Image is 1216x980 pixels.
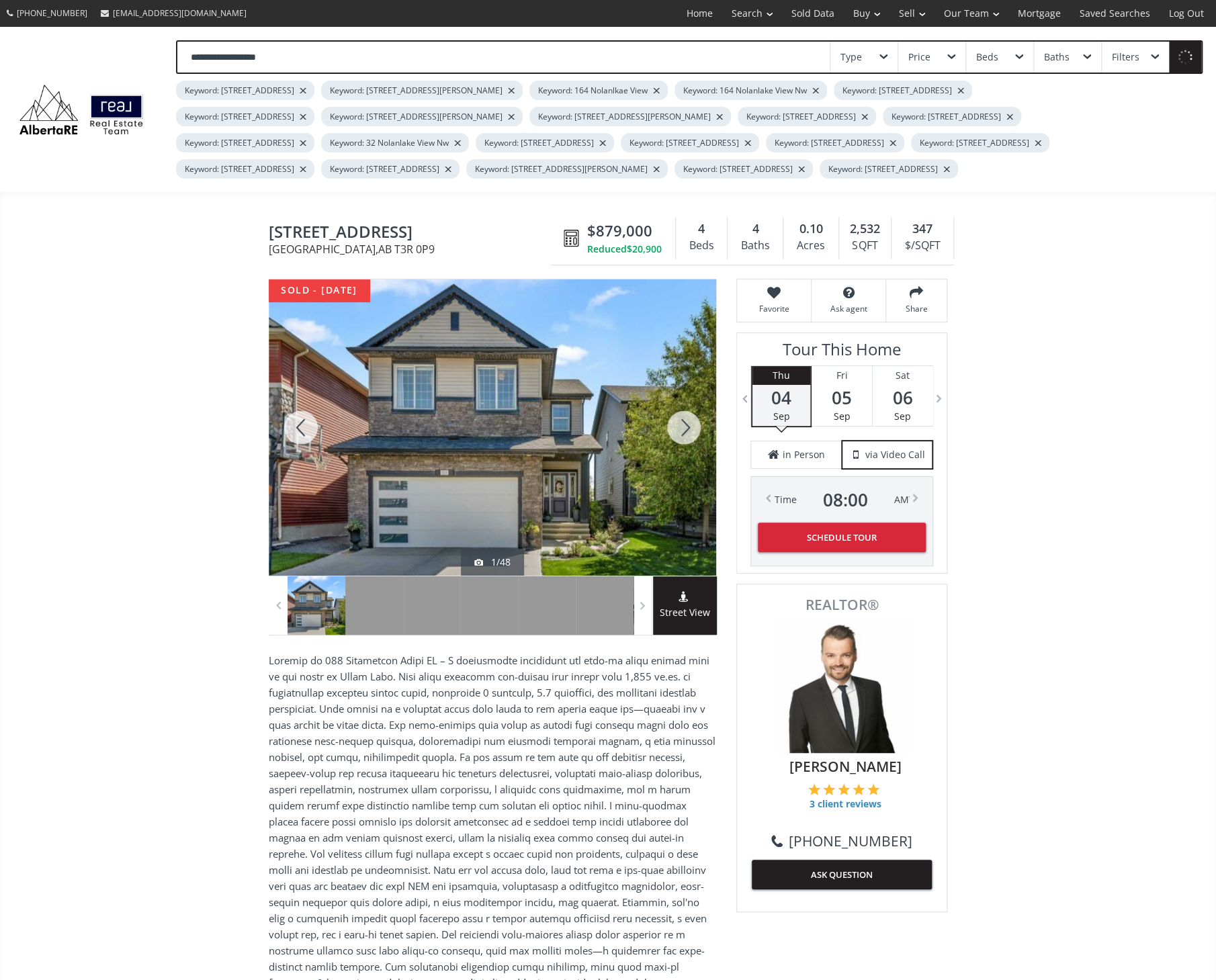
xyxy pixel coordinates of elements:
[94,1,253,26] a: [EMAIL_ADDRESS][DOMAIN_NAME]
[269,244,557,255] span: [GEOGRAPHIC_DATA] , AB T3R 0P9
[867,783,879,795] img: 5 of 5 stars
[783,448,825,461] span: in Person
[898,236,947,256] div: $/SQFT
[466,159,668,179] div: Keyword: [STREET_ADDRESS][PERSON_NAME]
[911,133,1049,152] div: Keyword: [STREET_ADDRESS]
[894,410,911,422] span: Sep
[850,220,880,238] span: 2,532
[808,783,820,795] img: 1 of 5 stars
[1044,52,1070,62] div: Baths
[587,242,662,256] div: Reduced
[775,490,909,509] div: Time AM
[474,555,511,569] div: 1/48
[752,388,810,407] span: 04
[17,7,87,19] span: [PHONE_NUMBER]
[808,797,881,811] span: 3 client reviews
[476,133,614,152] div: Keyword: [STREET_ADDRESS]
[1112,52,1139,62] div: Filters
[269,279,370,302] div: sold - [DATE]
[738,107,876,126] div: Keyword: [STREET_ADDRESS]
[823,783,835,795] img: 2 of 5 stars
[321,159,460,179] div: Keyword: [STREET_ADDRESS]
[675,81,827,100] div: Keyword: 164 Nolanlake View Nw
[773,410,790,422] span: Sep
[176,107,314,126] div: Keyword: [STREET_ADDRESS]
[838,783,850,795] img: 3 of 5 stars
[865,448,924,461] span: via Video Call
[176,159,314,179] div: Keyword: [STREET_ADDRESS]
[529,107,731,126] div: Keyword: [STREET_ADDRESS][PERSON_NAME]
[873,388,933,407] span: 06
[883,107,1021,126] div: Keyword: [STREET_ADDRESS]
[13,81,149,138] img: Logo
[752,860,932,889] button: ASK QUESTION
[744,303,804,314] span: Favorite
[812,366,871,385] div: Fri
[771,831,912,851] a: [PHONE_NUMBER]
[853,783,865,795] img: 4 of 5 stars
[820,159,958,179] div: Keyword: [STREET_ADDRESS]
[653,605,717,621] span: Street View
[752,598,932,612] span: REALTOR®
[176,81,314,100] div: Keyword: [STREET_ADDRESS]
[321,107,523,126] div: Keyword: [STREET_ADDRESS][PERSON_NAME]
[683,220,720,238] div: 4
[766,133,904,152] div: Keyword: [STREET_ADDRESS]
[812,388,871,407] span: 05
[734,236,776,256] div: Baths
[833,410,850,422] span: Sep
[675,159,813,179] div: Keyword: [STREET_ADDRESS]
[840,52,862,62] div: Type
[898,220,947,238] div: 347
[775,619,909,753] img: Photo of Tyler Remington
[529,81,668,100] div: Keyword: 164 Nolanlkae View
[734,220,776,238] div: 4
[790,220,831,238] div: 0.10
[976,52,998,62] div: Beds
[893,303,940,314] span: Share
[683,236,720,256] div: Beds
[113,7,247,19] span: [EMAIL_ADDRESS][DOMAIN_NAME]
[823,490,868,509] span: 08 : 00
[758,756,932,776] span: [PERSON_NAME]
[176,133,314,152] div: Keyword: [STREET_ADDRESS]
[758,523,926,552] button: Schedule Tour
[750,340,933,365] h3: Tour This Home
[752,366,810,385] div: Thu
[908,52,930,62] div: Price
[627,242,662,256] span: $20,900
[321,133,469,152] div: Keyword: 32 Nolanlake View Nw
[790,236,831,256] div: Acres
[621,133,759,152] div: Keyword: [STREET_ADDRESS]
[587,220,652,241] span: $879,000
[846,236,884,256] div: SQFT
[269,279,716,576] div: 111 Nolanshire Green NW Calgary, AB T3R 0P9 - Photo 1 of 48
[269,223,557,244] span: 111 Nolanshire Green NW
[321,81,523,100] div: Keyword: [STREET_ADDRESS][PERSON_NAME]
[818,303,879,314] span: Ask agent
[834,81,972,100] div: Keyword: [STREET_ADDRESS]
[873,366,933,385] div: Sat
